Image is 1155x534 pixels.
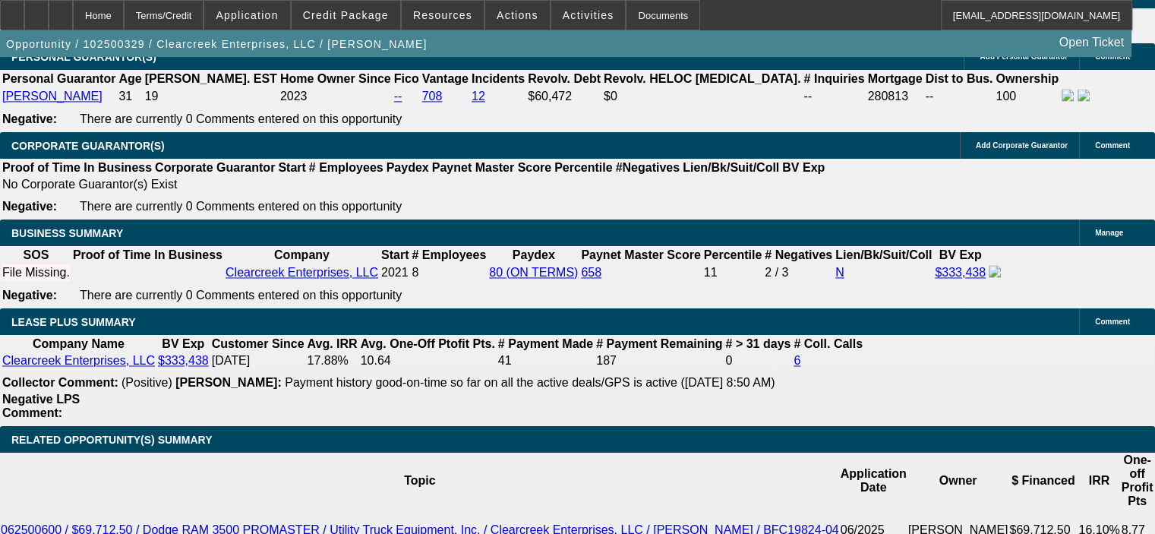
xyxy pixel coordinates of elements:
span: 2023 [280,90,308,103]
td: -- [925,88,994,105]
b: Revolv. Debt [528,72,601,85]
button: Actions [485,1,550,30]
b: Paydex [387,161,429,174]
button: Resources [402,1,484,30]
span: Manage [1095,229,1123,237]
th: $ Financed [1008,453,1078,509]
b: Avg. IRR [308,337,358,350]
b: [PERSON_NAME]: [175,376,282,389]
b: BV Exp [782,161,825,174]
span: Activities [563,9,614,21]
td: $0 [603,88,802,105]
td: 19 [144,88,278,105]
b: Personal Guarantor [2,72,115,85]
b: Percentile [554,161,612,174]
button: Application [204,1,289,30]
th: Proof of Time In Business [72,248,223,263]
span: BUSINESS SUMMARY [11,227,123,239]
b: Vantage [422,72,469,85]
b: Mortgage [868,72,923,85]
b: [PERSON_NAME]. EST [145,72,277,85]
b: Incidents [472,72,525,85]
b: # Coll. Calls [794,337,863,350]
th: SOS [2,248,71,263]
span: Add Corporate Guarantor [976,141,1068,150]
a: N [835,266,844,279]
b: Customer Since [212,337,305,350]
b: Age [118,72,141,85]
a: [PERSON_NAME] [2,90,103,103]
a: $333,438 [158,354,209,367]
b: Negative: [2,289,57,302]
td: -- [803,88,865,105]
span: Opportunity / 102500329 / Clearcreek Enterprises, LLC / [PERSON_NAME] [6,38,428,50]
b: Ownership [996,72,1059,85]
b: # Negatives [765,248,832,261]
td: 280813 [867,88,923,105]
span: There are currently 0 Comments entered on this opportunity [80,289,402,302]
b: Start [278,161,305,174]
b: # > 31 days [725,337,791,350]
img: facebook-icon.png [1062,89,1074,101]
a: Clearcreek Enterprises, LLC [226,266,378,279]
b: # Payment Made [498,337,593,350]
b: Company [274,248,330,261]
img: facebook-icon.png [989,265,1001,277]
span: CORPORATE GUARANTOR(S) [11,140,165,152]
b: Avg. One-Off Ptofit Pts. [361,337,495,350]
span: Comment [1095,318,1130,326]
a: 80 (ON TERMS) [489,266,578,279]
b: Negative: [2,200,57,213]
td: 0 [724,353,791,368]
b: Collector Comment: [2,376,118,389]
button: Credit Package [292,1,400,30]
b: Dist to Bus. [926,72,993,85]
b: Negative LPS Comment: [2,393,80,419]
b: Paynet Master Score [581,248,700,261]
td: 100 [995,88,1059,105]
b: Percentile [704,248,762,261]
b: # Employees [309,161,383,174]
a: 708 [422,90,443,103]
b: Fico [394,72,419,85]
b: Revolv. HELOC [MEDICAL_DATA]. [604,72,801,85]
b: Corporate Guarantor [155,161,275,174]
a: -- [394,90,402,103]
span: Application [216,9,278,21]
b: Lien/Bk/Suit/Coll [683,161,779,174]
div: 11 [704,266,762,280]
th: Proof of Time In Business [2,160,153,175]
b: #Negatives [616,161,680,174]
span: There are currently 0 Comments entered on this opportunity [80,200,402,213]
a: $333,438 [935,266,986,279]
b: # Payment Remaining [596,337,722,350]
th: Application Date [840,453,907,509]
th: Owner [907,453,1009,509]
b: BV Exp [939,248,982,261]
b: Start [381,248,409,261]
a: Open Ticket [1053,30,1130,55]
b: # Inquiries [803,72,864,85]
b: BV Exp [162,337,204,350]
a: Clearcreek Enterprises, LLC [2,354,155,367]
td: 2021 [380,264,409,281]
img: linkedin-icon.png [1078,89,1090,101]
b: Company Name [33,337,125,350]
span: There are currently 0 Comments entered on this opportunity [80,112,402,125]
td: No Corporate Guarantor(s) Exist [2,177,832,192]
td: 41 [497,353,594,368]
span: LEASE PLUS SUMMARY [11,316,136,328]
th: IRR [1078,453,1120,509]
span: Payment history good-on-time so far on all the active deals/GPS is active ([DATE] 8:50 AM) [285,376,775,389]
div: 2 / 3 [765,266,832,280]
b: Negative: [2,112,57,125]
span: Resources [413,9,472,21]
span: Comment [1095,141,1130,150]
b: Paydex [513,248,555,261]
td: [DATE] [211,353,305,368]
span: Credit Package [303,9,389,21]
a: 12 [472,90,485,103]
b: # Employees [412,248,486,261]
span: Actions [497,9,538,21]
td: 187 [595,353,723,368]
